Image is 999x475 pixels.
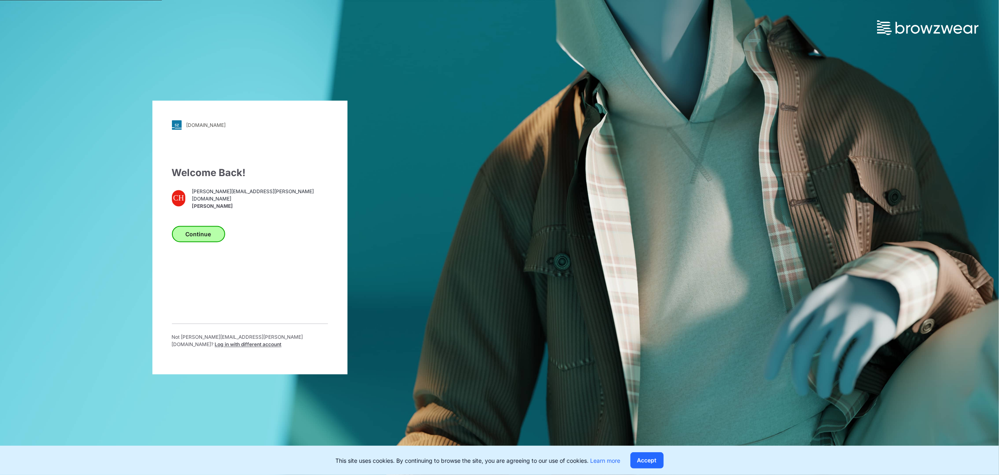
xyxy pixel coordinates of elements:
[192,188,328,203] span: [PERSON_NAME][EMAIL_ADDRESS][PERSON_NAME][DOMAIN_NAME]
[187,122,226,128] div: [DOMAIN_NAME]
[877,20,979,35] img: browzwear-logo.73288ffb.svg
[172,334,328,349] p: Not [PERSON_NAME][EMAIL_ADDRESS][PERSON_NAME][DOMAIN_NAME] ?
[172,120,182,130] img: svg+xml;base64,PHN2ZyB3aWR0aD0iMjgiIGhlaWdodD0iMjgiIHZpZXdCb3g9IjAgMCAyOCAyOCIgZmlsbD0ibm9uZSIgeG...
[172,120,328,130] a: [DOMAIN_NAME]
[591,457,621,464] a: Learn more
[630,452,664,468] button: Accept
[172,226,225,242] button: Continue
[172,190,186,207] div: CH
[192,203,328,210] span: [PERSON_NAME]
[215,342,282,348] span: Log in with different account
[172,166,328,181] div: Welcome Back!
[336,456,621,465] p: This site uses cookies. By continuing to browse the site, you are agreeing to our use of cookies.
